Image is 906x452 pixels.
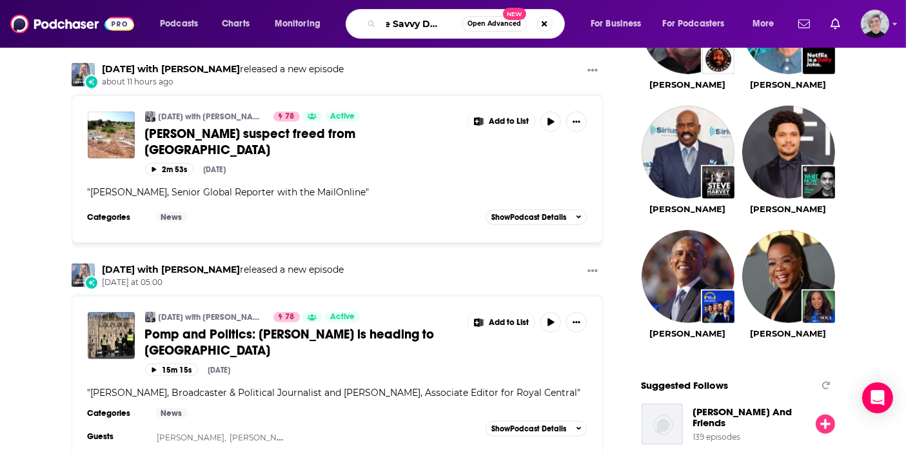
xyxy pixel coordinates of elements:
[84,75,99,89] div: New Episode
[693,406,793,429] a: Shane And Friends
[330,110,355,123] span: Active
[803,166,835,199] img: What Now? with Trevor Noah
[88,212,146,222] h3: Categories
[72,63,95,86] img: Today with Claire Byrne
[468,21,521,27] span: Open Advanced
[325,312,360,322] a: Active
[642,230,734,323] img: Barack Obama
[693,432,741,442] div: 139 episodes
[156,408,188,418] a: News
[10,12,134,36] img: Podchaser - Follow, Share and Rate Podcasts
[491,424,566,433] span: Show Podcast Details
[91,387,578,398] span: [PERSON_NAME], Broadcaster & Political Journalist and [PERSON_NAME], Associate Editor for Royal C...
[145,364,198,376] button: 15m 15s
[145,126,458,158] a: [PERSON_NAME] suspect freed from [GEOGRAPHIC_DATA]
[88,387,581,398] span: " "
[742,230,835,323] img: Oprah Winfrey
[642,106,734,199] img: Steve Harvey
[751,204,827,214] a: Trevor Noah
[742,106,835,199] a: Trevor Noah
[803,42,835,74] img: Netflix Is A Daily Joke
[744,14,791,34] button: open menu
[273,112,300,122] a: 78
[103,264,344,276] h3: released a new episode
[286,110,295,123] span: 78
[204,165,226,174] div: [DATE]
[156,212,188,222] a: News
[803,291,835,323] img: Oprah's Super Soul
[489,117,529,126] span: Add to List
[275,15,320,33] span: Monitoring
[642,404,683,445] img: Shane And Friends
[468,112,535,132] button: Show More Button
[655,14,744,34] button: open menu
[489,318,529,328] span: Add to List
[793,13,815,35] a: Show notifications dropdown
[642,379,729,391] span: Suggested Follows
[103,63,344,75] h3: released a new episode
[84,276,99,290] div: New Episode
[159,312,265,322] a: [DATE] with [PERSON_NAME]
[582,63,603,79] button: Show More Button
[491,213,566,222] span: Show Podcast Details
[862,382,893,413] div: Open Intercom Messenger
[72,264,95,287] a: Today with Claire Byrne
[145,126,356,158] span: [PERSON_NAME] suspect freed from [GEOGRAPHIC_DATA]
[503,8,526,20] span: New
[145,326,435,359] span: Pomp and Politics: [PERSON_NAME] is heading to [GEOGRAPHIC_DATA]
[103,63,241,75] a: Today with Claire Byrne
[325,112,360,122] a: Active
[702,166,734,199] a: The Steve Harvey Morning Show
[861,10,889,38] button: Show profile menu
[159,112,265,122] a: [DATE] with [PERSON_NAME]
[816,415,835,434] button: Follow
[650,328,726,339] a: Barack Obama
[330,311,355,324] span: Active
[702,42,734,74] img: The Joe Rogan Experience
[650,204,726,214] a: Steve Harvey
[145,326,458,359] a: Pomp and Politics: [PERSON_NAME] is heading to [GEOGRAPHIC_DATA]
[273,312,300,322] a: 78
[208,366,231,375] div: [DATE]
[486,210,587,225] button: ShowPodcast Details
[358,9,577,39] div: Search podcasts, credits, & more...
[88,431,146,442] h3: Guests
[825,13,845,35] a: Show notifications dropdown
[88,312,135,359] a: Pomp and Politics: Trump is heading to Britain
[702,291,734,323] img: The Daily Show: Ears Edition
[753,15,774,33] span: More
[486,421,587,437] button: ShowPodcast Details
[103,277,344,288] span: [DATE] at 05:00
[650,79,726,90] a: Joe Rogan
[381,14,462,34] input: Search podcasts, credits, & more...
[145,312,155,322] img: Today with Claire Byrne
[145,112,155,122] img: Today with Claire Byrne
[751,328,827,339] a: Oprah Winfrey
[151,14,215,34] button: open menu
[861,10,889,38] span: Logged in as koernerj2
[230,433,297,442] a: [PERSON_NAME]
[266,14,337,34] button: open menu
[145,163,193,175] button: 2m 53s
[286,311,295,324] span: 78
[566,112,587,132] button: Show More Button
[462,16,527,32] button: Open AdvancedNew
[468,312,535,333] button: Show More Button
[88,112,135,159] img: Madeleine McCann suspect freed from German prison
[222,15,250,33] span: Charts
[861,10,889,38] img: User Profile
[751,79,827,90] a: Ellen DeGeneres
